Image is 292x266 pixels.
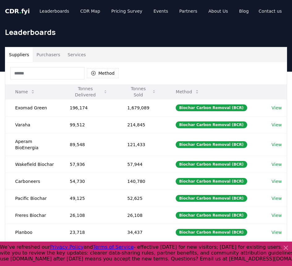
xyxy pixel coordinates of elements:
[118,241,166,258] td: 36,979
[65,86,113,98] button: Tonnes Delivered
[5,156,60,173] td: Wakefield Biochar
[60,190,118,207] td: 49,125
[176,178,247,185] div: Biochar Carbon Removal (BCR)
[5,133,60,156] td: Aperam BioEnergia
[75,6,105,17] a: CDR Map
[118,133,166,156] td: 121,433
[5,99,60,116] td: Exomad Green
[234,6,254,17] a: Blog
[118,173,166,190] td: 140,780
[60,156,118,173] td: 57,936
[176,195,247,202] div: Biochar Carbon Removal (BCR)
[176,141,247,148] div: Biochar Carbon Removal (BCR)
[176,212,247,219] div: Biochar Carbon Removal (BCR)
[5,173,60,190] td: Carboneers
[118,190,166,207] td: 52,625
[272,105,282,111] a: View
[60,173,118,190] td: 54,730
[176,104,247,111] div: Biochar Carbon Removal (BCR)
[87,68,119,78] button: Method
[118,156,166,173] td: 57,944
[5,241,60,258] td: CarbonCure
[122,86,161,98] button: Tonnes Sold
[118,99,166,116] td: 1,679,089
[19,7,21,15] span: .
[64,47,90,62] button: Services
[174,6,202,17] a: Partners
[35,6,74,17] a: Leaderboards
[5,190,60,207] td: Pacific Biochar
[272,122,282,128] a: View
[272,161,282,167] a: View
[176,229,247,236] div: Biochar Carbon Removal (BCR)
[176,121,247,128] div: Biochar Carbon Removal (BCR)
[106,6,147,17] a: Pricing Survey
[5,47,33,62] button: Suppliers
[272,212,282,218] a: View
[10,86,40,98] button: Name
[176,161,247,168] div: Biochar Carbon Removal (BCR)
[204,6,233,17] a: About Us
[118,224,166,241] td: 34,437
[118,207,166,224] td: 26,108
[5,207,60,224] td: Freres Biochar
[5,27,287,37] h1: Leaderboards
[60,241,118,258] td: 23,191
[118,116,166,133] td: 214,845
[272,229,282,235] a: View
[5,7,30,15] span: CDR fyi
[272,141,282,148] a: View
[33,47,64,62] button: Purchasers
[60,224,118,241] td: 23,718
[5,224,60,241] td: Planboo
[60,207,118,224] td: 26,108
[60,116,118,133] td: 99,512
[254,6,287,17] a: Contact us
[272,195,282,201] a: View
[272,178,282,184] a: View
[5,116,60,133] td: Varaha
[60,133,118,156] td: 89,548
[5,7,30,15] a: CDR.fyi
[148,6,173,17] a: Events
[35,6,254,17] nav: Main
[60,99,118,116] td: 196,174
[171,86,204,98] button: Method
